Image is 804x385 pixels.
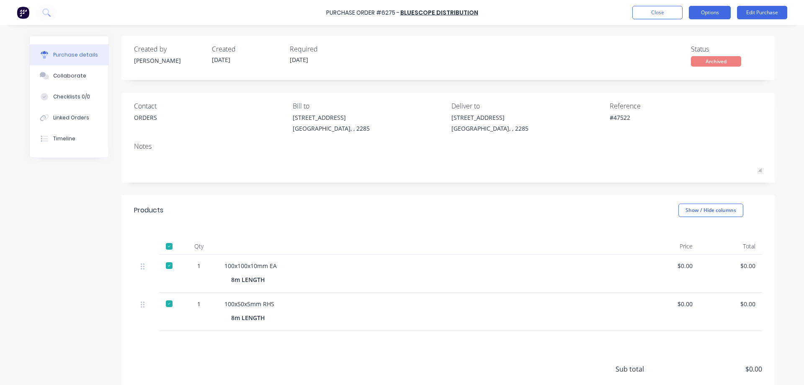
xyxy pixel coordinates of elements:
div: [GEOGRAPHIC_DATA], , 2285 [451,124,528,133]
div: $0.00 [643,261,693,270]
div: [GEOGRAPHIC_DATA], , 2285 [293,124,370,133]
button: Options [689,6,731,19]
div: Timeline [53,135,75,142]
div: Purchase Order #6275 - [326,8,399,17]
div: Created [212,44,283,54]
div: Deliver to [451,101,604,111]
div: $0.00 [643,300,693,308]
a: Bluescope Distribution [400,8,478,17]
div: Products [134,205,163,215]
div: $0.00 [706,261,755,270]
div: Qty [180,238,218,255]
textarea: #47522 [610,113,714,132]
div: Collaborate [53,72,86,80]
div: ORDERS [134,113,157,122]
div: Created by [134,44,205,54]
div: 8m LENGTH [231,312,272,324]
div: 1 [187,261,211,270]
div: 1 [187,300,211,308]
div: Contact [134,101,286,111]
img: Factory [17,6,29,19]
div: 8m LENGTH [231,274,272,286]
button: Checklists 0/0 [30,86,108,107]
div: Reference [610,101,762,111]
div: Linked Orders [53,114,89,121]
span: $0.00 [678,364,762,374]
div: [PERSON_NAME] [134,56,205,65]
span: Sub total [616,364,678,374]
button: Linked Orders [30,107,108,128]
div: 100x100x10mm EA [224,261,630,270]
div: Archived [691,56,741,67]
div: Checklists 0/0 [53,93,90,101]
button: Show / Hide columns [678,204,743,217]
button: Purchase details [30,44,108,65]
div: Bill to [293,101,445,111]
div: [STREET_ADDRESS] [293,113,370,122]
button: Collaborate [30,65,108,86]
div: $0.00 [706,300,755,308]
button: Close [632,6,683,19]
div: Purchase details [53,51,98,59]
div: Status [691,44,762,54]
div: [STREET_ADDRESS] [451,113,528,122]
button: Timeline [30,128,108,149]
div: Total [699,238,762,255]
div: Required [290,44,361,54]
div: Notes [134,141,762,151]
div: 100x50x5mm RHS [224,300,630,308]
button: Edit Purchase [737,6,787,19]
div: Price [636,238,699,255]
